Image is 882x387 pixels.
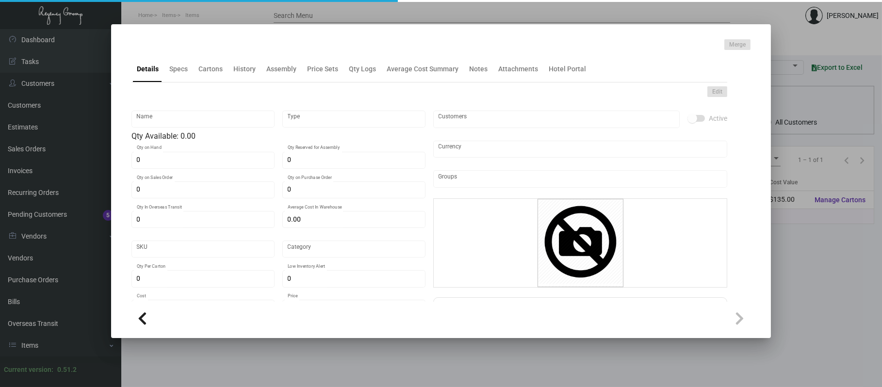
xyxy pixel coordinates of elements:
div: Average Cost Summary [387,64,458,74]
div: Assembly [266,64,296,74]
input: Add new.. [439,175,722,183]
div: Qty Available: 0.00 [131,130,425,142]
button: Merge [724,39,751,50]
div: Price Sets [307,64,338,74]
div: Hotel Portal [549,64,586,74]
div: Details [137,64,159,74]
div: Specs [169,64,188,74]
div: Notes [469,64,488,74]
div: History [233,64,256,74]
div: Current version: [4,365,53,375]
button: Edit [707,86,727,97]
span: Active [709,113,727,124]
div: Attachments [498,64,538,74]
div: 0.51.2 [57,365,77,375]
input: Add new.. [439,115,675,123]
span: Edit [712,88,722,96]
div: Qty Logs [349,64,376,74]
div: Cartons [198,64,223,74]
span: Merge [729,41,746,49]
